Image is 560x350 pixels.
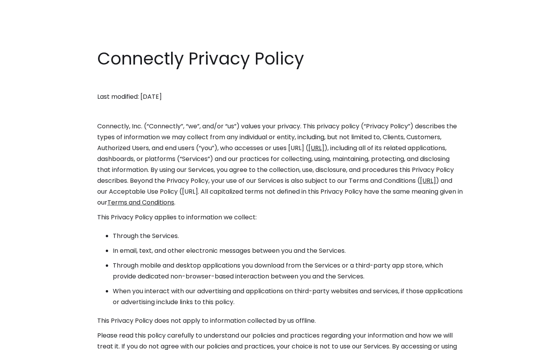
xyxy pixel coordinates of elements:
[97,121,463,208] p: Connectly, Inc. (“Connectly”, “we”, and/or “us”) values your privacy. This privacy policy (“Priva...
[113,286,463,308] li: When you interact with our advertising and applications on third-party websites and services, if ...
[97,106,463,117] p: ‍
[97,315,463,326] p: This Privacy Policy does not apply to information collected by us offline.
[97,47,463,71] h1: Connectly Privacy Policy
[420,176,436,185] a: [URL]
[113,245,463,256] li: In email, text, and other electronic messages between you and the Services.
[107,198,174,207] a: Terms and Conditions
[97,77,463,87] p: ‍
[8,336,47,347] aside: Language selected: English
[113,260,463,282] li: Through mobile and desktop applications you download from the Services or a third-party app store...
[113,231,463,241] li: Through the Services.
[97,212,463,223] p: This Privacy Policy applies to information we collect:
[97,91,463,102] p: Last modified: [DATE]
[16,336,47,347] ul: Language list
[308,143,324,152] a: [URL]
